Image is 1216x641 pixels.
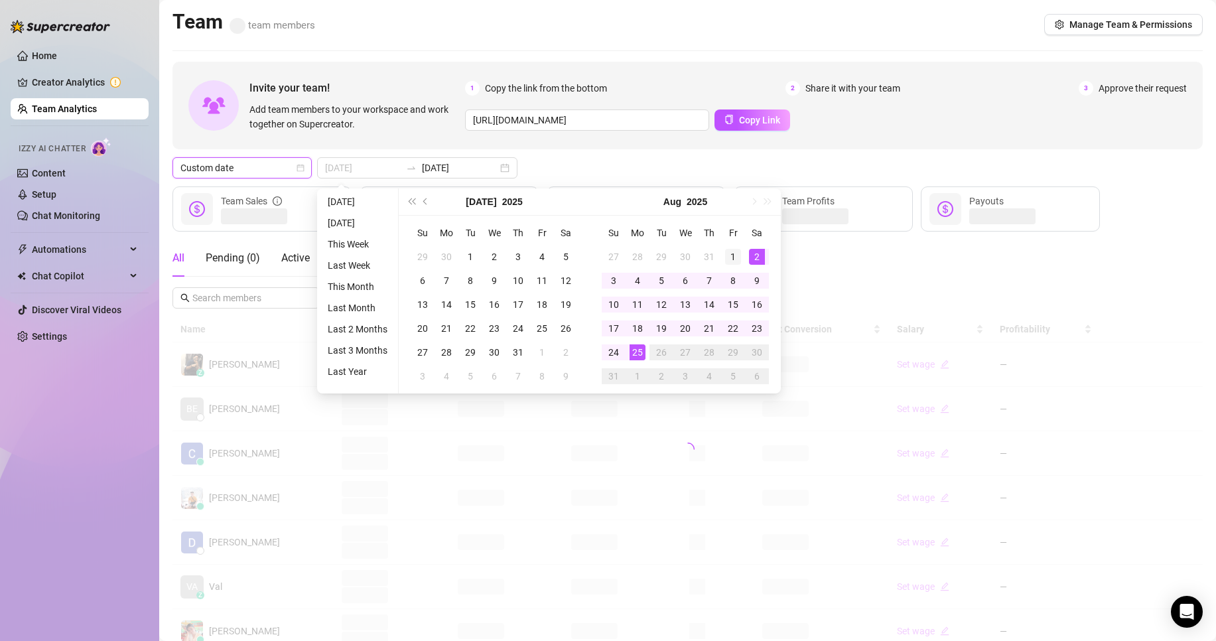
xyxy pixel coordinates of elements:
[322,342,393,358] li: Last 3 Months
[725,297,741,313] div: 15
[602,364,626,388] td: 2025-08-31
[465,81,480,96] span: 1
[677,344,693,360] div: 27
[653,320,669,336] div: 19
[91,137,111,157] img: AI Chatter
[506,269,530,293] td: 2025-07-10
[554,340,578,364] td: 2025-08-02
[322,364,393,380] li: Last Year
[530,317,554,340] td: 2025-07-25
[482,221,506,245] th: We
[687,188,707,215] button: Choose a year
[602,293,626,317] td: 2025-08-10
[602,221,626,245] th: Su
[673,221,697,245] th: We
[482,317,506,340] td: 2025-07-23
[697,340,721,364] td: 2025-08-28
[745,221,769,245] th: Sa
[530,293,554,317] td: 2025-07-18
[486,297,502,313] div: 16
[206,250,260,266] div: Pending ( 0 )
[649,245,673,269] td: 2025-07-29
[1171,596,1203,628] div: Open Intercom Messenger
[506,293,530,317] td: 2025-07-17
[486,320,502,336] div: 23
[411,245,435,269] td: 2025-06-29
[510,297,526,313] div: 17
[558,368,574,384] div: 9
[411,364,435,388] td: 2025-08-03
[697,317,721,340] td: 2025-08-21
[649,269,673,293] td: 2025-08-05
[714,109,790,131] button: Copy Link
[739,115,780,125] span: Copy Link
[506,245,530,269] td: 2025-07-03
[249,102,460,131] span: Add team members to your workspace and work together on Supercreator.
[322,279,393,295] li: This Month
[466,188,496,215] button: Choose a month
[626,293,649,317] td: 2025-08-11
[649,317,673,340] td: 2025-08-19
[558,320,574,336] div: 26
[462,297,478,313] div: 15
[534,344,550,360] div: 1
[510,249,526,265] div: 3
[749,249,765,265] div: 2
[415,368,431,384] div: 3
[510,368,526,384] div: 7
[273,194,282,208] span: info-circle
[192,291,301,305] input: Search members
[782,196,835,206] span: Team Profits
[630,249,645,265] div: 28
[725,249,741,265] div: 1
[745,364,769,388] td: 2025-09-06
[745,317,769,340] td: 2025-08-23
[677,320,693,336] div: 20
[673,317,697,340] td: 2025-08-20
[462,249,478,265] div: 1
[172,9,315,35] h2: Team
[749,297,765,313] div: 16
[462,344,478,360] div: 29
[630,320,645,336] div: 18
[701,249,717,265] div: 31
[189,201,205,217] span: dollar-circle
[530,221,554,245] th: Fr
[534,249,550,265] div: 4
[486,273,502,289] div: 9
[697,364,721,388] td: 2025-09-04
[745,340,769,364] td: 2025-08-30
[749,368,765,384] div: 6
[32,104,97,114] a: Team Analytics
[530,340,554,364] td: 2025-08-01
[677,249,693,265] div: 30
[297,164,304,172] span: calendar
[458,340,482,364] td: 2025-07-29
[697,269,721,293] td: 2025-08-07
[721,340,745,364] td: 2025-08-29
[482,293,506,317] td: 2025-07-16
[606,320,622,336] div: 17
[486,249,502,265] div: 2
[534,320,550,336] div: 25
[725,273,741,289] div: 8
[485,81,607,96] span: Copy the link from the bottom
[721,245,745,269] td: 2025-08-01
[462,368,478,384] div: 5
[1079,81,1093,96] span: 3
[697,293,721,317] td: 2025-08-14
[649,293,673,317] td: 2025-08-12
[510,344,526,360] div: 31
[32,210,100,221] a: Chat Monitoring
[606,297,622,313] div: 10
[439,297,454,313] div: 14
[435,245,458,269] td: 2025-06-30
[745,269,769,293] td: 2025-08-09
[486,368,502,384] div: 6
[602,245,626,269] td: 2025-07-27
[745,245,769,269] td: 2025-08-02
[649,340,673,364] td: 2025-08-26
[701,320,717,336] div: 21
[937,201,953,217] span: dollar-circle
[1069,19,1192,30] span: Manage Team & Permissions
